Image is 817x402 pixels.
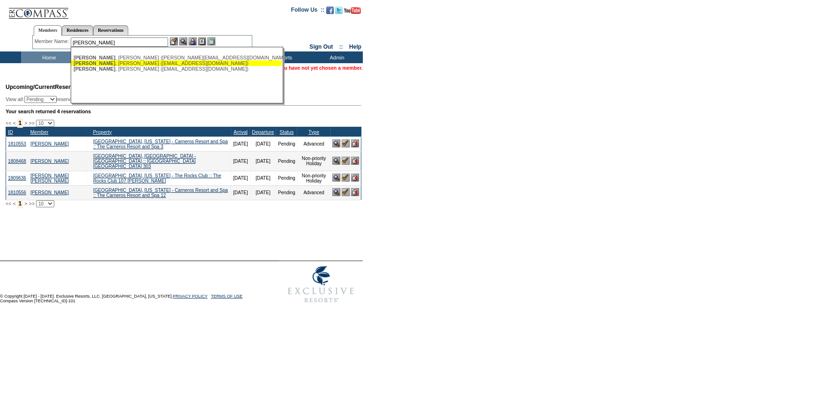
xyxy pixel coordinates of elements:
[93,139,228,149] a: [GEOGRAPHIC_DATA], [US_STATE] - Carneros Resort and Spa :: The Carneros Resort and Spa 3
[179,37,187,45] img: View
[30,159,69,164] a: [PERSON_NAME]
[30,173,69,183] a: [PERSON_NAME] [PERSON_NAME]
[6,84,90,90] span: Reservations
[74,66,280,72] div: , [PERSON_NAME] ([EMAIL_ADDRESS][DOMAIN_NAME])
[8,141,26,146] a: 1810553
[93,153,196,169] a: [GEOGRAPHIC_DATA], [GEOGRAPHIC_DATA] - [GEOGRAPHIC_DATA] :: [GEOGRAPHIC_DATA] [GEOGRAPHIC_DATA] 303
[30,129,48,135] a: Member
[252,129,274,135] a: Departure
[332,139,340,147] img: View Reservation
[326,7,334,14] img: Become our fan on Facebook
[74,60,280,66] div: , [PERSON_NAME] ([EMAIL_ADDRESS][DOMAIN_NAME])
[332,157,340,165] img: View Reservation
[6,96,238,103] div: View all: reservations owned by:
[93,173,221,183] a: [GEOGRAPHIC_DATA], [US_STATE] - The Rocks Club :: The Rocks Club 107 [PERSON_NAME]
[6,109,361,114] div: Your search returned 4 reservations
[170,37,178,45] img: b_edit.gif
[30,190,69,195] a: [PERSON_NAME]
[35,37,71,45] div: Member Name:
[13,201,15,206] span: <
[309,129,319,135] a: Type
[344,7,361,14] img: Subscribe to our YouTube Channel
[198,37,206,45] img: Reservations
[13,120,15,126] span: <
[30,141,69,146] a: [PERSON_NAME]
[93,129,111,135] a: Property
[29,120,34,126] span: >>
[74,60,115,66] span: [PERSON_NAME]
[6,120,11,126] span: <<
[309,51,363,63] td: Admin
[62,25,93,35] a: Residences
[21,51,75,63] td: Home
[24,201,27,206] span: >
[93,188,228,198] a: [GEOGRAPHIC_DATA], [US_STATE] - Carneros Resort and Spa :: The Carneros Resort and Spa 12
[173,294,207,299] a: PRIVACY POLICY
[17,118,23,128] span: 1
[297,151,331,171] td: Non-priority Holiday
[231,171,250,185] td: [DATE]
[8,129,13,135] a: ID
[342,188,350,196] img: Confirm Reservation
[250,151,276,171] td: [DATE]
[351,188,359,196] img: Cancel Reservation
[297,137,331,151] td: Advanced
[279,65,363,71] span: You have not yet chosen a member.
[279,261,363,308] img: Exclusive Resorts
[74,55,115,60] span: [PERSON_NAME]
[335,9,343,15] a: Follow us on Twitter
[8,190,26,195] a: 1810556
[234,129,248,135] a: Arrival
[34,25,62,36] a: Members
[342,174,350,182] img: Confirm Reservation
[309,44,333,50] a: Sign Out
[276,185,298,200] td: Pending
[332,174,340,182] img: View Reservation
[207,37,215,45] img: b_calculator.gif
[250,185,276,200] td: [DATE]
[351,157,359,165] img: Cancel Reservation
[250,171,276,185] td: [DATE]
[231,185,250,200] td: [DATE]
[344,9,361,15] a: Subscribe to our YouTube Channel
[342,139,350,147] img: Confirm Reservation
[280,129,294,135] a: Status
[17,199,23,208] span: 1
[326,9,334,15] a: Become our fan on Facebook
[332,188,340,196] img: View Reservation
[189,37,197,45] img: Impersonate
[24,120,27,126] span: >
[276,171,298,185] td: Pending
[6,84,55,90] span: Upcoming/Current
[351,139,359,147] img: Cancel Reservation
[211,294,243,299] a: TERMS OF USE
[231,137,250,151] td: [DATE]
[93,25,128,35] a: Reservations
[74,55,280,60] div: , [PERSON_NAME] ([PERSON_NAME][EMAIL_ADDRESS][DOMAIN_NAME])
[74,66,115,72] span: [PERSON_NAME]
[339,44,343,50] span: ::
[231,151,250,171] td: [DATE]
[349,44,361,50] a: Help
[342,157,350,165] img: Confirm Reservation
[29,201,34,206] span: >>
[6,201,11,206] span: <<
[351,174,359,182] img: Cancel Reservation
[291,6,324,17] td: Follow Us ::
[8,175,26,181] a: 1809636
[250,137,276,151] td: [DATE]
[276,137,298,151] td: Pending
[8,159,26,164] a: 1808468
[276,151,298,171] td: Pending
[297,185,331,200] td: Advanced
[335,7,343,14] img: Follow us on Twitter
[297,171,331,185] td: Non-priority Holiday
